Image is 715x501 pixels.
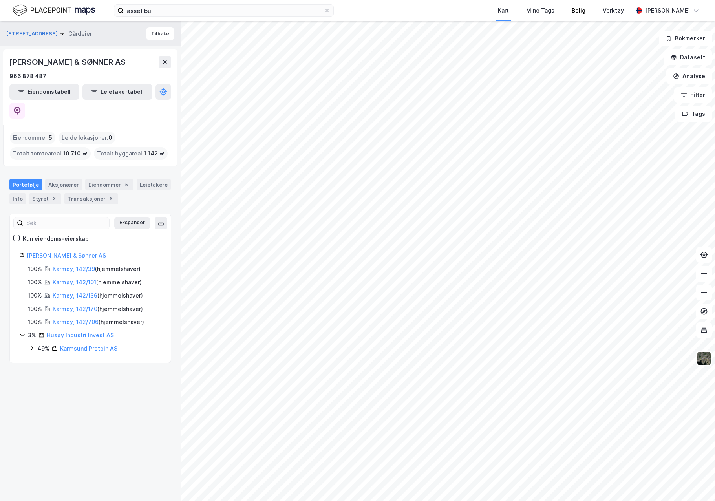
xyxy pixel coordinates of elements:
[53,264,141,274] div: ( hjemmelshaver )
[9,84,79,100] button: Eiendomstabell
[27,252,106,259] a: [PERSON_NAME] & Sønner AS
[28,278,42,287] div: 100%
[94,147,168,160] div: Totalt byggareal :
[28,264,42,274] div: 100%
[676,463,715,501] div: Kontrollprogram for chat
[664,49,712,65] button: Datasett
[49,133,52,143] span: 5
[659,31,712,46] button: Bokmerker
[53,278,142,287] div: ( hjemmelshaver )
[37,344,49,353] div: 49%
[28,304,42,314] div: 100%
[123,181,130,188] div: 5
[697,351,711,366] img: 9k=
[10,132,55,144] div: Eiendommer :
[53,279,96,285] a: Karmøy, 142/101
[53,318,99,325] a: Karmøy, 142/706
[53,304,143,314] div: ( hjemmelshaver )
[63,149,88,158] span: 10 710 ㎡
[676,463,715,501] iframe: Chat Widget
[144,149,165,158] span: 1 142 ㎡
[146,27,174,40] button: Tilbake
[526,6,554,15] div: Mine Tags
[9,193,26,204] div: Info
[29,193,61,204] div: Styret
[108,133,112,143] span: 0
[50,195,58,203] div: 3
[53,291,143,300] div: ( hjemmelshaver )
[674,87,712,103] button: Filter
[23,217,109,229] input: Søk
[23,234,89,243] div: Kun eiendoms-eierskap
[572,6,585,15] div: Bolig
[53,265,95,272] a: Karmøy, 142/39
[603,6,624,15] div: Verktøy
[498,6,509,15] div: Kart
[124,5,324,16] input: Søk på adresse, matrikkel, gårdeiere, leietakere eller personer
[60,345,117,352] a: Karmsund Protein AS
[645,6,690,15] div: [PERSON_NAME]
[9,56,127,68] div: [PERSON_NAME] & SØNNER AS
[107,195,115,203] div: 6
[666,68,712,84] button: Analyse
[10,147,91,160] div: Totalt tomteareal :
[85,179,133,190] div: Eiendommer
[53,292,97,299] a: Karmøy, 142/136
[28,291,42,300] div: 100%
[53,305,97,312] a: Karmøy, 142/170
[13,4,95,17] img: logo.f888ab2527a4732fd821a326f86c7f29.svg
[59,132,115,144] div: Leide lokasjoner :
[45,179,82,190] div: Aksjonærer
[28,317,42,327] div: 100%
[82,84,152,100] button: Leietakertabell
[9,71,46,81] div: 966 878 487
[64,193,118,204] div: Transaksjoner
[9,179,42,190] div: Portefølje
[53,317,144,327] div: ( hjemmelshaver )
[137,179,171,190] div: Leietakere
[114,217,150,229] button: Ekspander
[47,332,114,338] a: Husøy Industri Invest AS
[6,30,59,38] button: [STREET_ADDRESS]
[68,29,92,38] div: Gårdeier
[675,106,712,122] button: Tags
[28,331,36,340] div: 3%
